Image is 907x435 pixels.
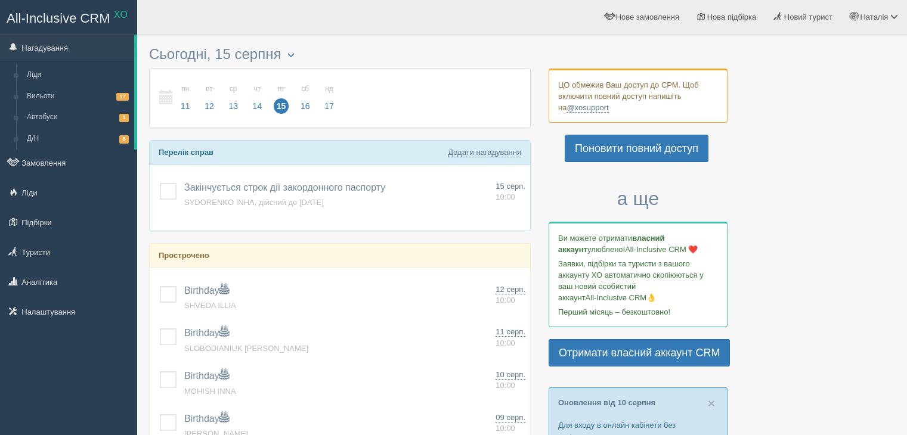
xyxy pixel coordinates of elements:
span: All-Inclusive CRM👌 [586,293,657,302]
span: 12 серп. [496,285,525,294]
a: нд 17 [318,77,338,119]
span: All-Inclusive CRM ❤️ [625,245,698,254]
small: нд [321,84,337,94]
a: Д/Н8 [21,128,134,150]
span: 13 [225,98,241,114]
span: 10:00 [496,381,515,390]
span: 15 [274,98,289,114]
a: SHVEDA ILLIA [184,301,236,310]
a: 12 серп. 10:00 [496,284,525,306]
span: 09 серп. [496,413,525,422]
a: All-Inclusive CRM XO [1,1,137,33]
a: @xosupport [567,103,608,113]
span: Новий турист [784,13,832,21]
a: Вильоти17 [21,86,134,107]
a: SLOBODIANIUK [PERSON_NAME] [184,344,308,353]
a: Birthday [184,414,229,424]
a: 09 серп. 10:00 [496,412,525,434]
span: 10:00 [496,338,515,347]
a: Birthday [184,328,229,338]
div: ЦО обмежив Ваш доступ до СРМ. Щоб включити повний доступ напишіть на [549,69,728,123]
span: 14 [250,98,265,114]
small: пн [178,84,193,94]
p: Ви можете отримати улюбленої [558,232,718,255]
small: вт [202,84,217,94]
p: Перший місяць – безкоштовно! [558,306,718,318]
a: Отримати власний аккаунт CRM [549,339,730,366]
a: ср 13 [222,77,244,119]
b: власний аккаунт [558,234,665,254]
a: чт 14 [246,77,269,119]
a: Автобуси1 [21,107,134,128]
a: Ліди [21,64,134,86]
a: Додати нагадування [448,148,521,157]
a: SYDORENKO INHA, дійсний до [DATE] [184,198,324,207]
h3: Сьогодні, 15 серпня [149,46,531,62]
a: вт 12 [198,77,221,119]
span: Наталія [860,13,888,21]
small: сб [298,84,313,94]
span: Нове замовлення [616,13,679,21]
p: Заявки, підбірки та туристи з вашого аккаунту ХО автоматично скопіюються у ваш новий особистий ак... [558,258,718,303]
a: 15 серп. 10:00 [496,181,525,203]
span: 10 серп. [496,370,525,380]
small: чт [250,84,265,94]
span: 15 серп. [496,182,525,191]
b: Перелік справ [159,148,213,157]
a: Birthday [184,285,229,296]
span: 11 серп. [496,327,525,337]
sup: XO [114,10,128,20]
a: пт 15 [270,77,293,119]
h3: а ще [549,188,728,209]
a: 10 серп. 10:00 [496,369,525,392]
small: ср [225,84,241,94]
a: Поновити повний доступ [565,135,708,162]
button: Close [708,397,715,409]
a: Оновлення від 10 серпня [558,398,655,407]
span: 10:00 [496,296,515,304]
small: пт [274,84,289,94]
a: 11 серп. 10:00 [496,327,525,349]
span: All-Inclusive CRM [7,11,110,26]
span: 8 [119,135,129,143]
span: × [708,396,715,410]
span: 11 [178,98,193,114]
span: 10:00 [496,424,515,433]
a: пн 11 [174,77,197,119]
b: Прострочено [159,251,209,260]
span: 17 [321,98,337,114]
a: сб 16 [294,77,317,119]
a: Birthday [184,371,229,381]
span: 17 [116,93,129,101]
span: Нова підбірка [707,13,757,21]
span: 16 [298,98,313,114]
span: 12 [202,98,217,114]
span: 1 [119,114,129,122]
a: Закінчується строк дії закордонного паспорту [184,182,385,192]
span: 10:00 [496,192,515,201]
a: MOHISH INNA [184,387,236,396]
